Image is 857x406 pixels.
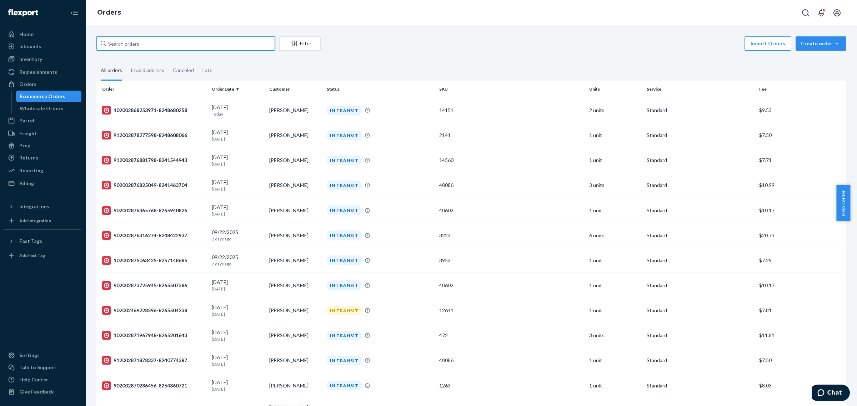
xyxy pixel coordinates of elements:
[266,148,324,173] td: [PERSON_NAME]
[647,107,753,114] p: Standard
[327,205,362,215] div: IN TRANSIT
[266,123,324,148] td: [PERSON_NAME]
[91,2,127,23] ol: breadcrumbs
[212,361,264,367] p: [DATE]
[4,41,81,52] a: Inbounds
[327,230,362,240] div: IN TRANSIT
[439,332,583,339] div: 472
[647,307,753,314] p: Standard
[202,61,212,80] div: Late
[19,68,57,76] div: Replenishments
[280,40,320,47] div: Filter
[102,131,206,139] div: 912002878277598-8248608066
[19,388,54,395] div: Give Feedback
[19,238,42,245] div: Fast Tags
[212,254,264,267] div: 09/22/2025
[67,6,81,20] button: Close Navigation
[209,81,266,98] th: Order Date
[212,179,264,192] div: [DATE]
[756,273,846,298] td: $10.17
[439,257,583,264] div: 3953
[439,282,583,289] div: 40602
[266,273,324,298] td: [PERSON_NAME]
[19,43,41,50] div: Inbounds
[439,232,583,239] div: 3223
[19,130,37,137] div: Freight
[131,61,164,80] div: Invalid address
[439,307,583,314] div: 12641
[4,140,81,151] a: Prep
[4,152,81,163] a: Returns
[756,248,846,273] td: $7.29
[19,81,36,88] div: Orders
[266,323,324,348] td: [PERSON_NAME]
[439,357,583,364] div: 40086
[586,323,644,348] td: 3 units
[212,311,264,317] p: [DATE]
[102,231,206,240] div: 902002876316274-8248422937
[102,181,206,189] div: 902002876825049-8241463704
[647,232,753,239] p: Standard
[586,198,644,223] td: 1 unit
[647,132,753,139] p: Standard
[212,161,264,167] p: [DATE]
[102,156,206,164] div: 912002876881798-8241544943
[327,131,362,140] div: IN TRANSIT
[212,286,264,292] p: [DATE]
[327,280,362,290] div: IN TRANSIT
[439,182,583,189] div: 40086
[756,148,846,173] td: $7.71
[212,386,264,392] p: [DATE]
[212,186,264,192] p: [DATE]
[814,6,828,20] button: Open notifications
[647,357,753,364] p: Standard
[796,36,846,51] button: Create order
[4,29,81,40] a: Home
[19,218,51,224] div: Add Integration
[586,348,644,373] td: 1 unit
[266,298,324,323] td: [PERSON_NAME]
[4,350,81,361] a: Settings
[439,207,583,214] div: 40602
[836,185,850,221] button: Help Center
[266,173,324,198] td: [PERSON_NAME]
[101,61,122,81] div: All orders
[212,204,264,217] div: [DATE]
[756,81,846,98] th: Fee
[19,142,30,149] div: Prep
[586,273,644,298] td: 1 unit
[212,379,264,392] div: [DATE]
[212,154,264,167] div: [DATE]
[8,9,38,16] img: Flexport logo
[212,136,264,142] p: [DATE]
[327,255,362,265] div: IN TRANSIT
[19,154,38,161] div: Returns
[19,56,42,63] div: Inventory
[19,203,49,210] div: Integrations
[586,98,644,123] td: 2 units
[4,178,81,189] a: Billing
[327,306,362,315] div: IN TRANSIT
[212,304,264,317] div: [DATE]
[19,352,40,359] div: Settings
[830,6,844,20] button: Open account menu
[756,323,846,348] td: $11.81
[756,298,846,323] td: $7.81
[212,236,264,242] p: 2 days ago
[20,105,63,112] div: Wholesale Orders
[586,223,644,248] td: 6 units
[586,123,644,148] td: 1 unit
[19,364,56,371] div: Talk to Support
[4,201,81,212] button: Integrations
[212,129,264,142] div: [DATE]
[439,132,583,139] div: 2141
[19,252,45,258] div: Add Fast Tag
[4,374,81,385] a: Help Center
[4,128,81,139] a: Freight
[798,6,813,20] button: Open Search Box
[212,279,264,292] div: [DATE]
[327,331,362,340] div: IN TRANSIT
[4,115,81,126] a: Parcel
[327,381,362,390] div: IN TRANSIT
[324,81,436,98] th: Status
